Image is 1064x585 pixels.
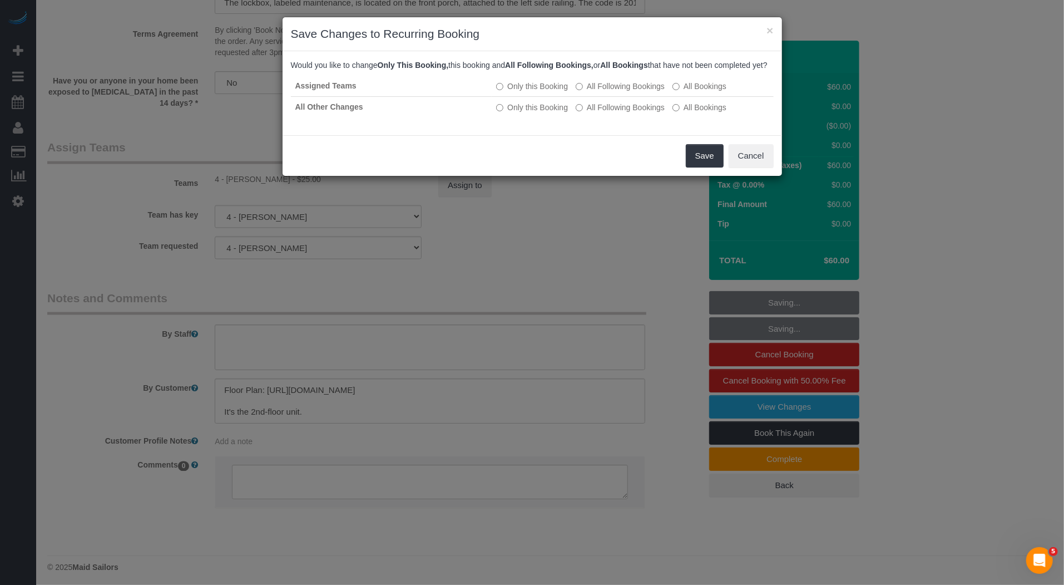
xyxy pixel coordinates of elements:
[496,102,568,113] label: All other bookings in the series will remain the same.
[496,104,503,111] input: Only this Booking
[600,61,648,70] b: All Bookings
[766,24,773,36] button: ×
[672,102,726,113] label: All bookings that have not been completed yet will be changed.
[576,102,665,113] label: This and all the bookings after it will be changed.
[576,83,583,90] input: All Following Bookings
[291,26,774,42] h3: Save Changes to Recurring Booking
[505,61,593,70] b: All Following Bookings,
[576,81,665,92] label: This and all the bookings after it will be changed.
[378,61,449,70] b: Only This Booking,
[686,144,724,168] button: Save
[672,83,680,90] input: All Bookings
[672,104,680,111] input: All Bookings
[672,81,726,92] label: All bookings that have not been completed yet will be changed.
[1049,547,1058,556] span: 5
[295,81,357,90] strong: Assigned Teams
[295,102,363,111] strong: All Other Changes
[496,83,503,90] input: Only this Booking
[1026,547,1053,574] iframe: Intercom live chat
[291,60,774,71] p: Would you like to change this booking and or that have not been completed yet?
[576,104,583,111] input: All Following Bookings
[496,81,568,92] label: All other bookings in the series will remain the same.
[729,144,774,168] button: Cancel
